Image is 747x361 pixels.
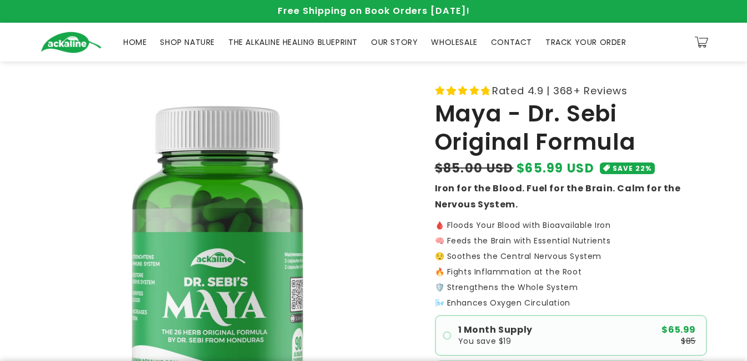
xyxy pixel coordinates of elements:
span: CONTACT [491,37,532,47]
span: HOME [123,37,147,47]
s: $85.00 USD [435,159,514,177]
span: 1 Month Supply [458,326,533,334]
span: You save $19 [458,337,512,345]
span: Rated 4.9 | 368+ Reviews [492,82,627,100]
h1: Maya - Dr. Sebi Original Formula [435,100,707,156]
span: WHOLESALE [431,37,477,47]
span: SAVE 22% [613,162,651,174]
img: Ackaline [41,32,102,53]
span: TRACK YOUR ORDER [545,37,626,47]
a: WHOLESALE [424,30,484,54]
a: CONTACT [484,30,539,54]
a: OUR STORY [364,30,424,54]
span: Free Shipping on Book Orders [DATE]! [278,4,470,17]
span: $65.99 USD [517,159,594,177]
a: HOME [117,30,153,54]
span: THE ALKALINE HEALING BLUEPRINT [228,37,358,47]
a: THE ALKALINE HEALING BLUEPRINT [222,30,364,54]
p: 🌬️ Enhances Oxygen Circulation [435,299,707,307]
p: 🩸 Floods Your Blood with Bioavailable Iron 🧠 Feeds the Brain with Essential Nutrients 😌 Soothes t... [435,221,707,276]
span: $65.99 [661,326,696,334]
strong: Iron for the Blood. Fuel for the Brain. Calm for the Nervous System. [435,182,681,211]
a: TRACK YOUR ORDER [539,30,633,54]
a: SHOP NATURE [153,30,222,54]
span: $85 [681,337,696,345]
p: 🛡️ Strengthens the Whole System [435,283,707,291]
span: SHOP NATURE [160,37,215,47]
span: OUR STORY [371,37,418,47]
